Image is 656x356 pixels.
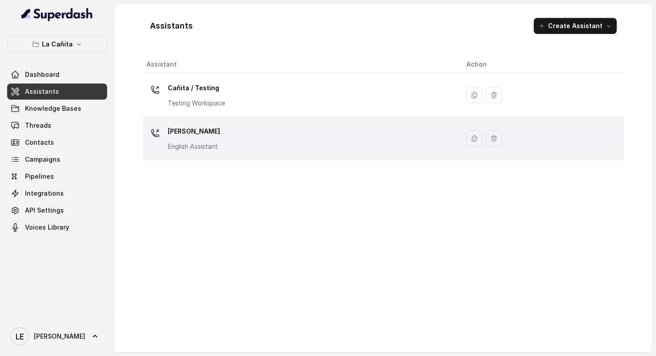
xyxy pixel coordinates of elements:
[7,185,107,201] a: Integrations
[168,142,220,151] p: English Assistant
[34,332,85,341] span: [PERSON_NAME]
[42,39,73,50] p: La Cañita
[7,101,107,117] a: Knowledge Bases
[7,168,107,184] a: Pipelines
[459,55,624,74] th: Action
[168,81,225,95] p: Cañita / Testing
[7,151,107,168] a: Campaigns
[7,202,107,218] a: API Settings
[7,134,107,151] a: Contacts
[25,155,60,164] span: Campaigns
[143,55,459,74] th: Assistant
[150,19,193,33] h1: Assistants
[534,18,617,34] button: Create Assistant
[25,138,54,147] span: Contacts
[7,324,107,349] a: [PERSON_NAME]
[7,36,107,52] button: La Cañita
[25,104,81,113] span: Knowledge Bases
[16,332,24,341] text: LE
[168,99,225,108] p: Testing Workspace
[168,124,220,138] p: [PERSON_NAME]
[7,219,107,235] a: Voices Library
[7,84,107,100] a: Assistants
[25,87,59,96] span: Assistants
[25,223,69,232] span: Voices Library
[25,121,51,130] span: Threads
[25,70,59,79] span: Dashboard
[7,67,107,83] a: Dashboard
[25,189,64,198] span: Integrations
[25,206,64,215] span: API Settings
[25,172,54,181] span: Pipelines
[21,7,93,21] img: light.svg
[7,117,107,134] a: Threads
